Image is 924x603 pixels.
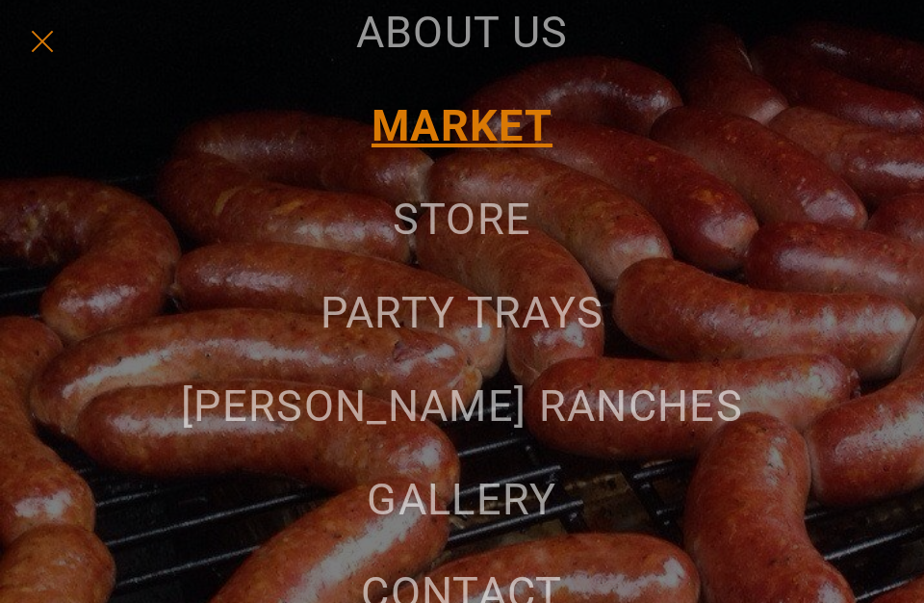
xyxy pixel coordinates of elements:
a: [PERSON_NAME] RANCHES [48,359,876,453]
a: STORE [48,172,876,266]
button: menu [17,16,67,66]
a: GALLERY [48,453,876,546]
a: PARTY TRAYS [48,266,876,359]
a: MARKET [48,79,876,172]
